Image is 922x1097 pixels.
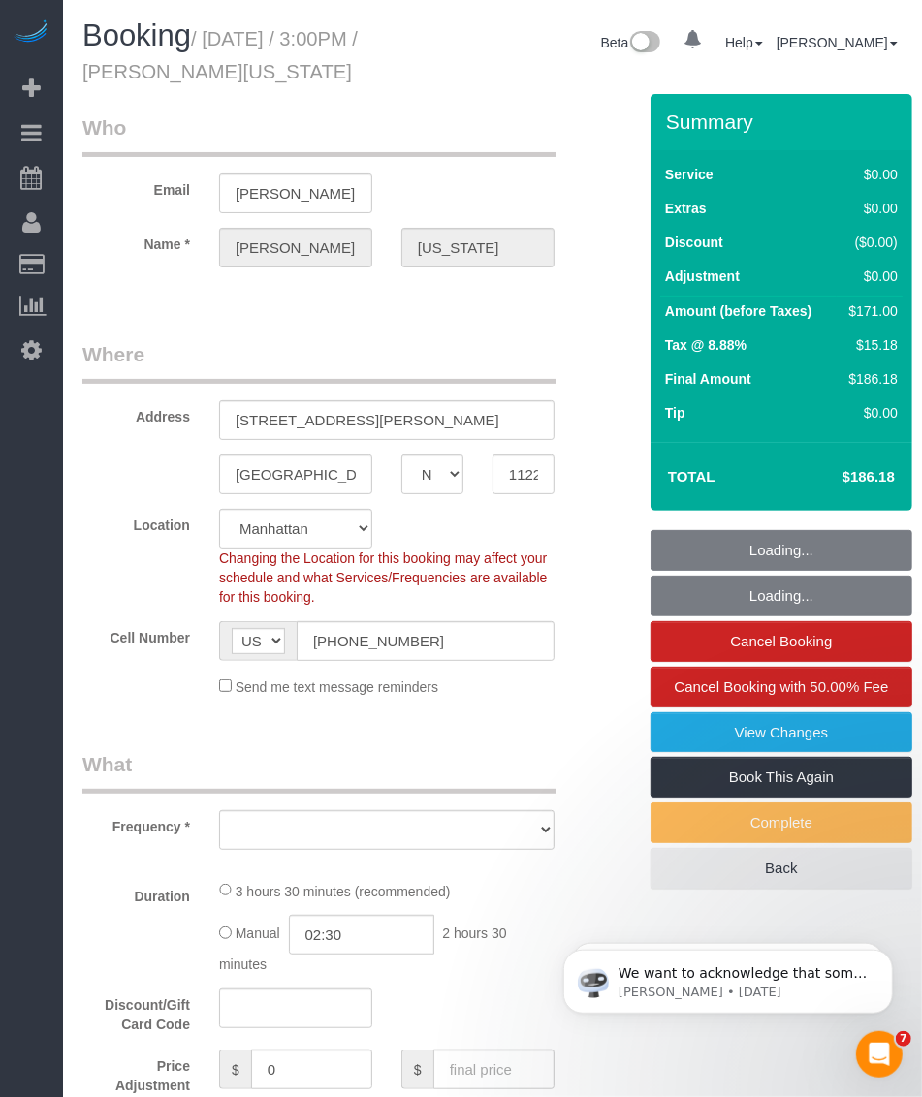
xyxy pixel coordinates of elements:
[82,340,556,384] legend: Where
[842,233,898,252] div: ($0.00)
[842,369,898,389] div: $186.18
[68,173,205,200] label: Email
[82,750,556,794] legend: What
[219,550,548,605] span: Changing the Location for this booking may affect your schedule and what Services/Frequencies are...
[601,35,661,50] a: Beta
[68,988,205,1034] label: Discount/Gift Card Code
[219,1050,251,1089] span: $
[856,1031,903,1078] iframe: Intercom live chat
[68,621,205,647] label: Cell Number
[842,403,898,423] div: $0.00
[68,880,205,906] label: Duration
[675,678,889,695] span: Cancel Booking with 50.00% Fee
[665,335,747,355] label: Tax @ 8.88%
[401,228,555,267] input: Last Name
[12,19,50,47] img: Automaid Logo
[777,35,898,50] a: [PERSON_NAME]
[784,469,895,486] h4: $186.18
[668,468,715,485] strong: Total
[666,110,903,133] h3: Summary
[651,757,912,798] a: Book This Again
[219,173,372,213] input: Email
[665,403,685,423] label: Tip
[84,56,334,322] span: We want to acknowledge that some users may be experiencing lag or slower performance in our softw...
[68,400,205,426] label: Address
[842,199,898,218] div: $0.00
[68,509,205,535] label: Location
[82,28,358,82] small: / [DATE] / 3:00PM / [PERSON_NAME][US_STATE]
[82,113,556,157] legend: Who
[842,165,898,184] div: $0.00
[297,621,555,661] input: Cell Number
[651,712,912,753] a: View Changes
[236,926,280,942] span: Manual
[82,18,191,52] span: Booking
[665,165,714,184] label: Service
[665,266,740,286] label: Adjustment
[236,883,451,898] span: 3 hours 30 minutes (recommended)
[665,301,811,321] label: Amount (before Taxes)
[68,1050,205,1095] label: Price Adjustment
[68,810,205,836] label: Frequency *
[534,909,922,1045] iframe: Intercom notifications message
[433,1050,555,1089] input: final price
[651,621,912,662] a: Cancel Booking
[651,848,912,889] a: Back
[842,335,898,355] div: $15.18
[84,75,334,92] p: Message from Ellie, sent 1d ago
[401,1050,433,1089] span: $
[493,454,555,494] input: Zip Code
[665,233,723,252] label: Discount
[725,35,763,50] a: Help
[236,679,438,695] span: Send me text message reminders
[68,228,205,254] label: Name *
[842,301,898,321] div: $171.00
[219,228,372,267] input: First Name
[896,1031,911,1047] span: 7
[628,31,660,56] img: New interface
[219,926,507,973] span: 2 hours 30 minutes
[651,667,912,707] a: Cancel Booking with 50.00% Fee
[665,199,707,218] label: Extras
[842,266,898,286] div: $0.00
[219,454,372,494] input: City
[665,369,751,389] label: Final Amount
